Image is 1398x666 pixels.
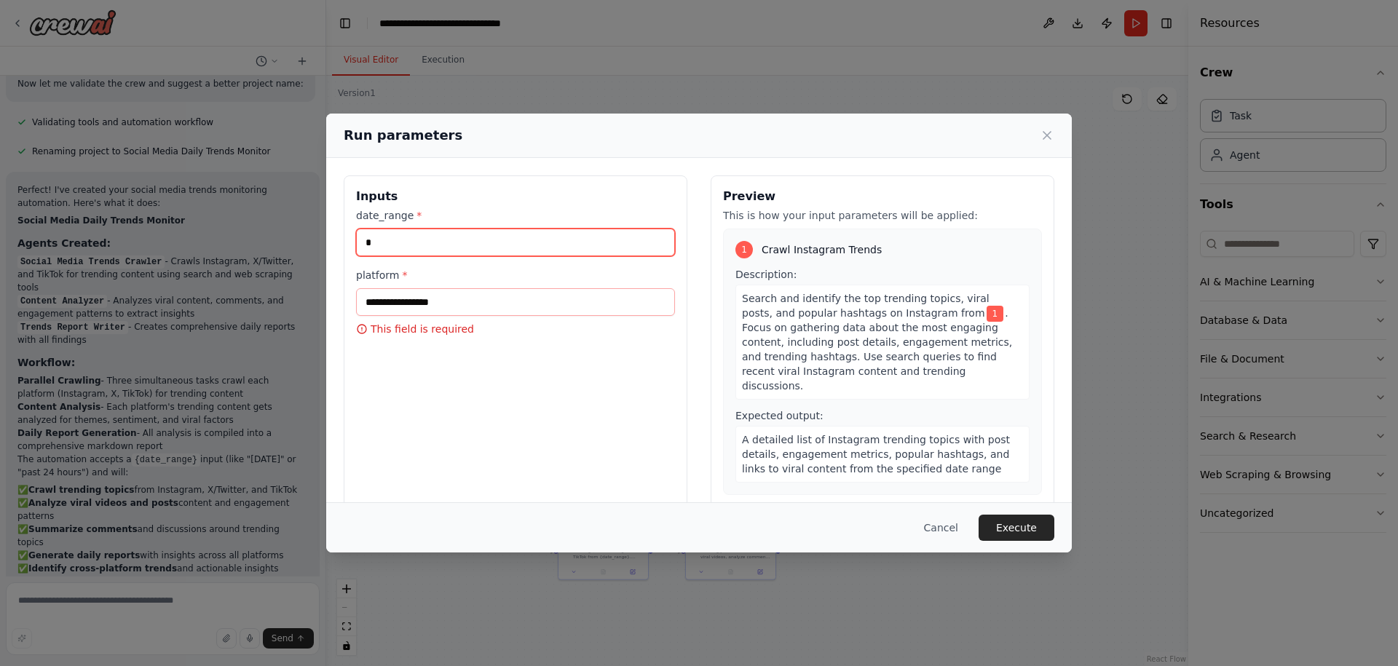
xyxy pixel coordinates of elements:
[356,208,675,223] label: date_range
[987,306,1004,322] span: Variable: date_range
[742,293,990,319] span: Search and identify the top trending topics, viral posts, and popular hashtags on Instagram from
[762,242,882,257] span: Crawl Instagram Trends
[344,125,462,146] h2: Run parameters
[356,268,675,282] label: platform
[979,515,1054,541] button: Execute
[742,307,1012,392] span: . Focus on gathering data about the most engaging content, including post details, engagement met...
[735,241,753,258] div: 1
[912,515,970,541] button: Cancel
[742,434,1010,475] span: A detailed list of Instagram trending topics with post details, engagement metrics, popular hasht...
[735,410,824,421] span: Expected output:
[356,322,675,336] p: This field is required
[735,269,797,280] span: Description:
[723,188,1042,205] h3: Preview
[723,208,1042,223] p: This is how your input parameters will be applied:
[356,188,675,205] h3: Inputs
